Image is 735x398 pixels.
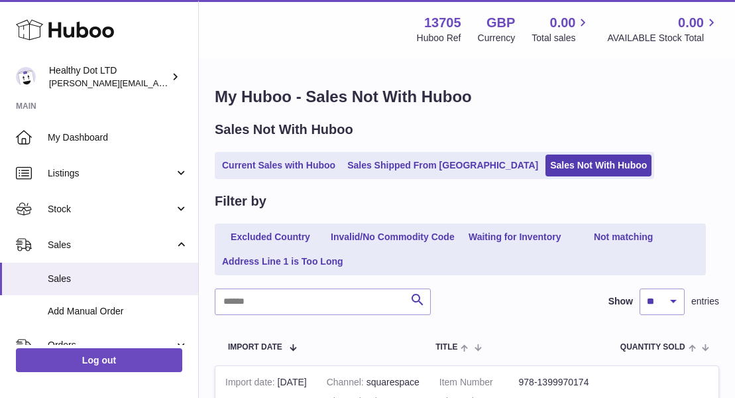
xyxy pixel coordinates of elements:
[462,226,568,248] a: Waiting for Inventory
[228,343,282,352] span: Import date
[607,32,719,44] span: AVAILABLE Stock Total
[48,131,188,144] span: My Dashboard
[215,86,719,107] h1: My Huboo - Sales Not With Huboo
[215,121,353,139] h2: Sales Not With Huboo
[48,273,188,285] span: Sales
[620,343,685,352] span: Quantity Sold
[327,377,367,391] strong: Channel
[48,239,174,251] span: Sales
[16,348,182,372] a: Log out
[327,376,420,389] div: squarespace
[607,14,719,44] a: 0.00 AVAILABLE Stock Total
[519,376,598,389] dd: 978-1399970174
[691,295,719,308] span: entries
[217,251,348,273] a: Address Line 1 is Too Long
[48,305,188,318] span: Add Manual Order
[48,167,174,180] span: Listings
[571,226,677,248] a: Not matching
[678,14,704,32] span: 0.00
[532,14,591,44] a: 0.00 Total sales
[343,155,543,176] a: Sales Shipped From [GEOGRAPHIC_DATA]
[49,78,266,88] span: [PERSON_NAME][EMAIL_ADDRESS][DOMAIN_NAME]
[550,14,576,32] span: 0.00
[48,339,174,352] span: Orders
[439,376,519,389] dt: Item Number
[215,192,266,210] h2: Filter by
[424,14,461,32] strong: 13705
[417,32,461,44] div: Huboo Ref
[217,226,323,248] a: Excluded Country
[48,203,174,216] span: Stock
[608,295,633,308] label: Show
[486,14,515,32] strong: GBP
[545,155,651,176] a: Sales Not With Huboo
[435,343,457,352] span: Title
[532,32,591,44] span: Total sales
[217,155,340,176] a: Current Sales with Huboo
[326,226,459,248] a: Invalid/No Commodity Code
[225,377,278,391] strong: Import date
[49,64,168,90] div: Healthy Dot LTD
[478,32,516,44] div: Currency
[16,67,36,87] img: Dorothy@healthydot.com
